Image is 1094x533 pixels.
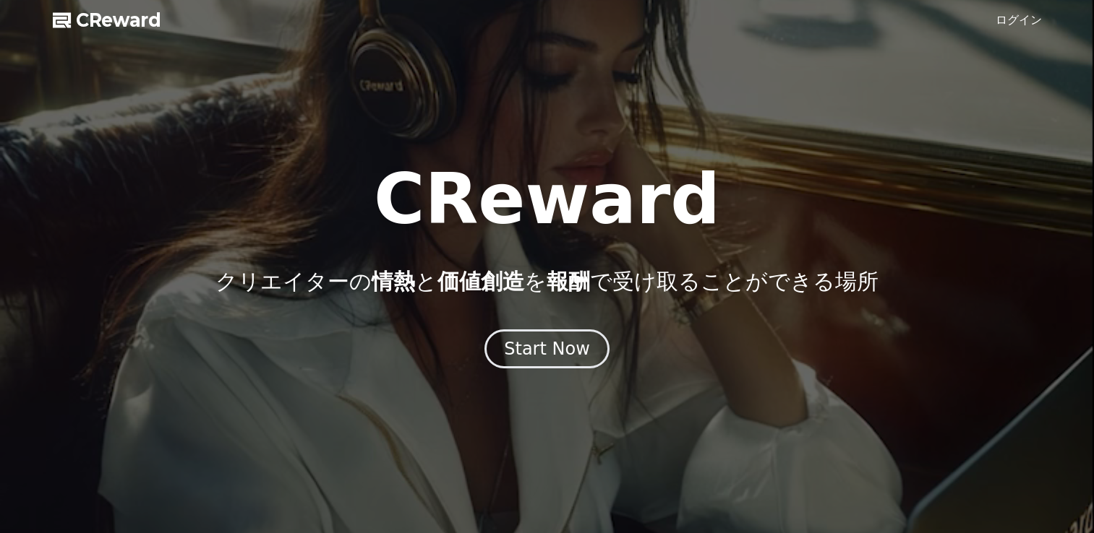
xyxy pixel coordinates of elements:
[215,269,879,295] p: クリエイターの と を で受け取ることができる場所
[996,12,1042,29] a: ログイン
[437,269,524,294] span: 価値創造
[484,344,610,357] a: Start Now
[53,9,161,32] a: CReward
[547,269,590,294] span: 報酬
[504,337,590,360] div: Start Now
[374,165,720,234] h1: CReward
[484,329,610,368] button: Start Now
[76,9,161,32] span: CReward
[372,269,415,294] span: 情熱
